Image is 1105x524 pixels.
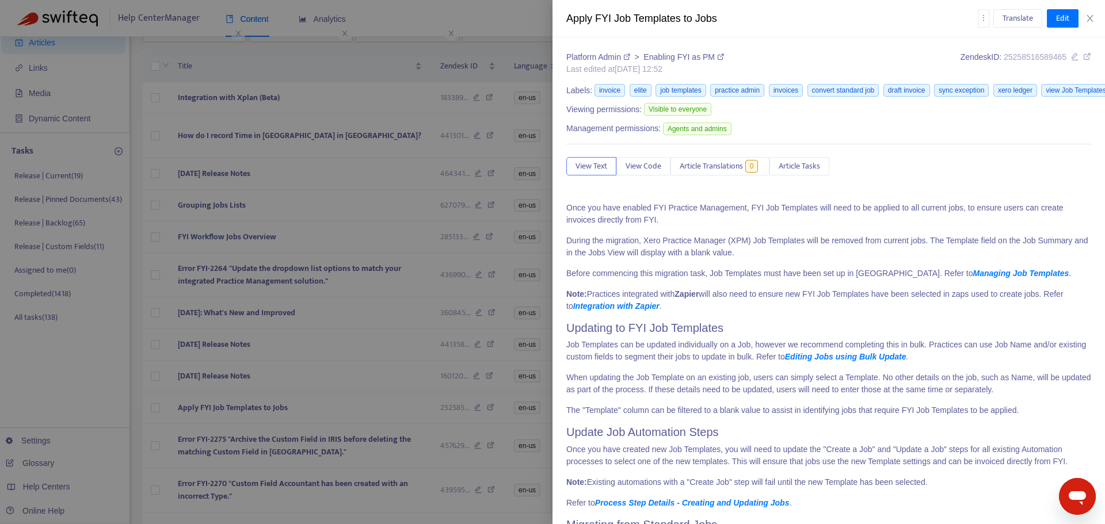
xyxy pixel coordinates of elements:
[566,235,1091,259] p: During the migration, Xero Practice Manager (XPM) Job Templates will be removed from current jobs...
[566,289,587,299] strong: Note:
[566,157,616,175] button: View Text
[1059,478,1096,515] iframe: Button to launch messaging window
[566,63,724,75] div: Last edited at [DATE] 12:52
[566,202,1091,226] p: Once you have enabled FYI Practice Management, FYI Job Templates will need to be applied to all c...
[785,352,909,361] em: .
[566,51,724,63] div: >
[663,123,731,135] span: Agents and admins
[973,269,1069,278] a: Managing Job Templates
[566,288,1091,312] p: Practices integrated with will also need to ensure new FYI Job Templates have been selected in za...
[595,498,790,507] a: Process Step Details - Creating and Updating Jobs
[566,425,1091,439] h2: Update Job Automation Steps
[566,443,1091,468] p: Once you have created new Job Templates, you will need to update the "Create a Job" and "Update a...
[1004,52,1066,62] span: 25258516589465
[630,84,651,97] span: elite
[883,84,930,97] span: draft invoice
[675,289,699,299] strong: Zapier
[961,51,1091,75] div: Zendesk ID:
[626,160,661,173] span: View Code
[566,267,1091,280] p: Before commencing this migration task, Job Templates must have been set up in [GEOGRAPHIC_DATA]. ...
[980,14,988,22] span: more
[566,372,1091,396] p: When updating the Job Template on an existing job, users can simply select a Template. No other d...
[785,352,906,361] a: Editing Jobs using Bulk Update
[670,157,769,175] button: Article Translations0
[769,84,803,97] span: invoices
[566,339,1091,363] p: Job Templates can be updated individually on a Job, however we recommend completing this in bulk....
[595,84,625,97] span: invoice
[993,9,1042,28] button: Translate
[566,52,632,62] a: Platform Admin
[566,477,587,487] strong: Note:
[656,84,706,97] span: job templates
[566,85,592,97] span: Labels:
[993,84,1037,97] span: xero ledger
[566,11,978,26] div: Apply FYI Job Templates to Jobs
[1082,13,1098,24] button: Close
[566,404,1091,416] p: The "Template" column can be filtered to a blank value to assist in identifying jobs that require...
[978,9,989,28] button: more
[566,321,1091,335] h2: Updating to FYI Job Templates
[769,157,829,175] button: Article Tasks
[1056,12,1069,25] span: Edit
[566,497,1091,509] p: Refer to .
[1003,12,1033,25] span: Translate
[644,103,711,116] span: Visible to everyone
[807,84,879,97] span: convert standard job
[779,160,820,173] span: Article Tasks
[1085,14,1095,23] span: close
[745,160,759,173] span: 0
[576,160,607,173] span: View Text
[573,301,660,311] a: Integration with Zapier
[934,84,989,97] span: sync exception
[643,52,724,62] a: Enabling FYI as PM
[1047,9,1079,28] button: Edit
[710,84,764,97] span: practice admin
[616,157,670,175] button: View Code
[680,160,743,173] span: Article Translations
[566,123,661,135] span: Management permissions:
[566,476,1091,488] p: Existing automations with a "Create Job" step will fail until the new Template has been selected.
[566,104,642,116] span: Viewing permissions:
